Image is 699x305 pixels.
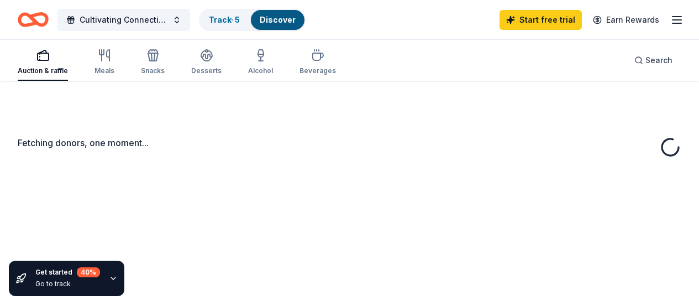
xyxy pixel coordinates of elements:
[500,10,582,30] a: Start free trial
[299,66,336,75] div: Beverages
[18,66,68,75] div: Auction & raffle
[199,9,306,31] button: Track· 5Discover
[248,44,273,81] button: Alcohol
[57,9,190,31] button: Cultivating Connections: A Community Engagement Event
[645,54,672,67] span: Search
[299,44,336,81] button: Beverages
[248,66,273,75] div: Alcohol
[35,267,100,277] div: Get started
[141,44,165,81] button: Snacks
[94,66,114,75] div: Meals
[94,44,114,81] button: Meals
[260,15,296,24] a: Discover
[18,136,681,149] div: Fetching donors, one moment...
[77,267,100,277] div: 40 %
[586,10,666,30] a: Earn Rewards
[626,49,681,71] button: Search
[209,15,240,24] a: Track· 5
[18,7,49,33] a: Home
[191,44,222,81] button: Desserts
[18,44,68,81] button: Auction & raffle
[80,13,168,27] span: Cultivating Connections: A Community Engagement Event
[141,66,165,75] div: Snacks
[35,280,100,288] div: Go to track
[191,66,222,75] div: Desserts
